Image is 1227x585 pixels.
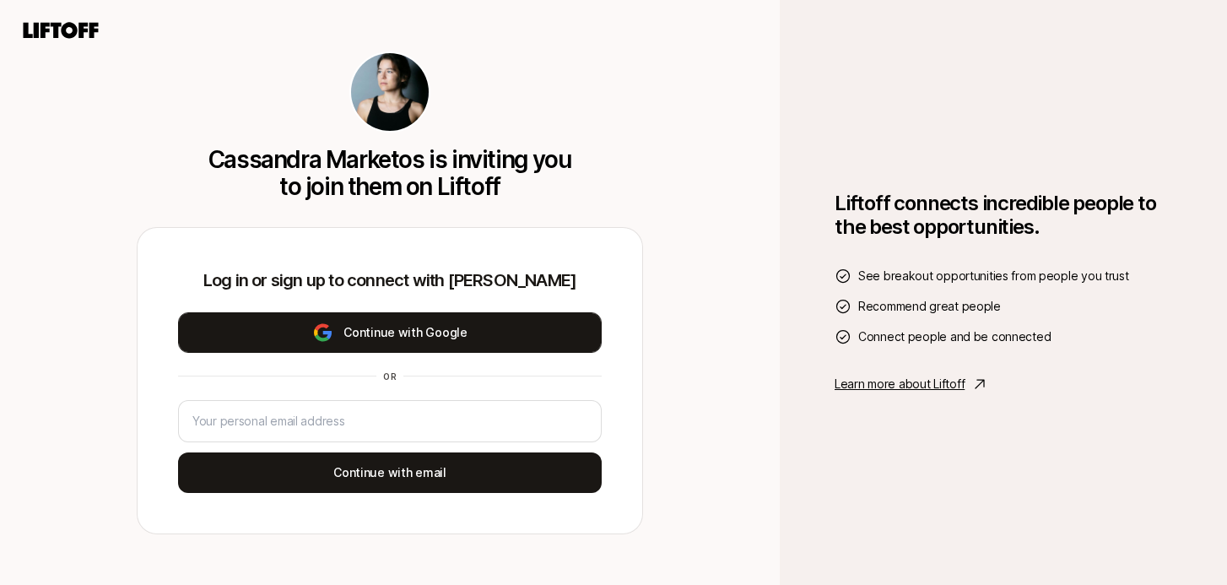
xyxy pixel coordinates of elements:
p: Log in or sign up to connect with [PERSON_NAME] [178,268,602,292]
span: Recommend great people [858,296,1001,317]
span: See breakout opportunities from people you trust [858,266,1129,286]
h1: Liftoff connects incredible people to the best opportunities. [835,192,1172,239]
a: Learn more about Liftoff [835,374,1172,394]
input: Your personal email address [192,411,587,431]
p: Cassandra Marketos is inviting you to join them on Liftoff [207,146,573,200]
span: Connect people and be connected [858,327,1051,347]
button: Continue with email [178,452,602,493]
p: Learn more about Liftoff [835,374,965,394]
img: 539a6eb7_bc0e_4fa2_8ad9_ee091919e8d1.jpg [351,53,429,131]
img: google-logo [312,322,333,343]
div: or [376,370,403,383]
button: Continue with Google [178,312,602,353]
